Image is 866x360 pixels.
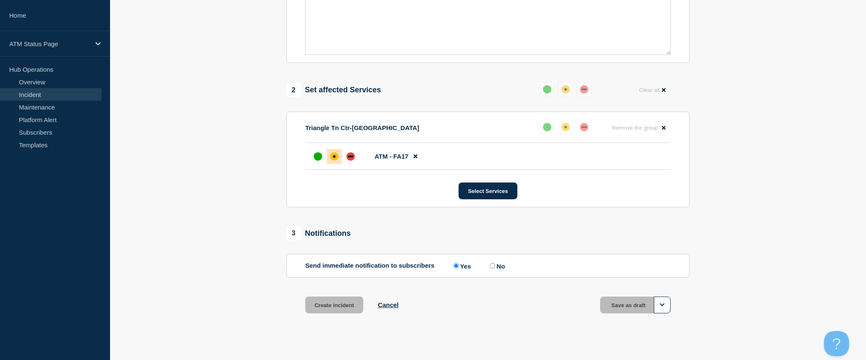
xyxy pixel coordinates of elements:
[490,263,495,269] input: No
[577,120,592,135] button: down
[454,263,459,269] input: Yes
[330,152,339,161] div: affected
[346,152,355,161] div: down
[286,226,301,240] span: 3
[612,125,658,131] span: Remove the group
[540,120,555,135] button: up
[286,83,301,97] span: 2
[543,123,551,131] div: up
[600,297,671,313] button: Save as draft
[305,262,671,270] div: Send immediate notification to subscribers
[562,123,570,131] div: affected
[580,123,588,131] div: down
[634,82,671,98] button: Clear all
[305,262,435,270] p: Send immediate notification to subscribers
[488,262,505,270] label: No
[314,152,322,161] div: up
[577,82,592,97] button: down
[378,301,399,308] button: Cancel
[286,226,351,240] div: Notifications
[580,85,588,94] div: down
[654,297,671,313] button: Options
[305,297,363,313] button: Create incident
[375,153,409,160] span: ATM - FA17
[305,124,419,131] p: Triangle Tn Ctr-[GEOGRAPHIC_DATA]
[459,183,517,199] button: Select Services
[607,120,671,136] button: Remove the group
[286,83,381,97] div: Set affected Services
[562,85,570,94] div: affected
[824,331,849,356] iframe: Help Scout Beacon - Open
[540,82,555,97] button: up
[9,40,90,47] p: ATM Status Page
[451,262,471,270] label: Yes
[558,120,573,135] button: affected
[543,85,551,94] div: up
[558,82,573,97] button: affected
